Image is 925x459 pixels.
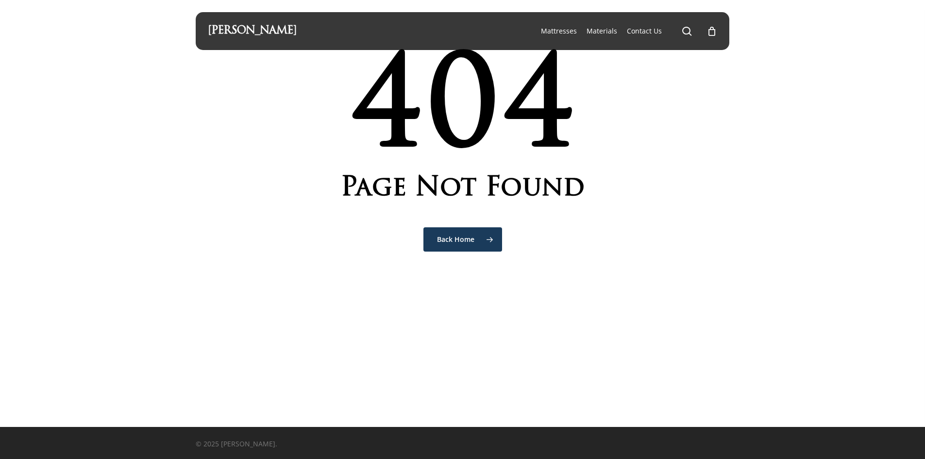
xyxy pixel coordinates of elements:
nav: Main Menu [536,12,717,50]
a: Back Home [423,227,502,252]
span: Mattresses [541,26,577,35]
a: [PERSON_NAME] [208,26,297,36]
span: Contact Us [627,26,662,35]
a: Contact Us [627,26,662,36]
h2: Page Not Found [196,178,730,200]
h1: 404 [196,53,730,175]
span: Back Home [437,235,474,244]
a: Cart [706,26,717,36]
p: © 2025 [PERSON_NAME]. [196,439,412,449]
a: Mattresses [541,26,577,36]
span: Materials [587,26,617,35]
a: Materials [587,26,617,36]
